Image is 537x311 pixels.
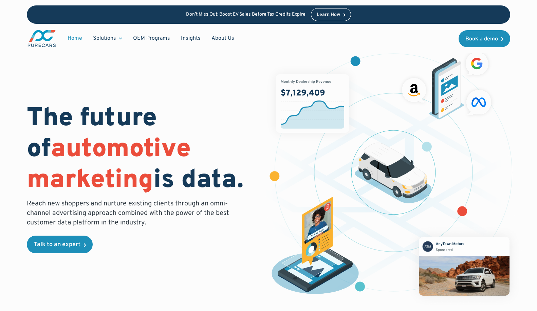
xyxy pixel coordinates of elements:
[27,236,93,253] a: Talk to an expert
[27,104,260,197] h1: The future of is data.
[317,13,340,17] div: Learn How
[62,32,88,45] a: Home
[459,30,510,47] a: Book a demo
[27,29,57,48] a: main
[206,32,240,45] a: About Us
[399,49,495,120] img: ads on social media and advertising partners
[265,197,365,297] img: persona of a buyer
[88,32,128,45] div: Solutions
[406,224,522,308] img: mockup of facebook post
[175,32,206,45] a: Insights
[27,133,191,197] span: automotive marketing
[34,242,80,248] div: Talk to an expert
[93,35,116,42] div: Solutions
[311,8,351,21] a: Learn How
[355,143,432,203] img: illustration of a vehicle
[186,12,305,18] p: Don’t Miss Out: Boost EV Sales Before Tax Credits Expire
[276,74,349,133] img: chart showing monthly dealership revenue of $7m
[465,36,498,42] div: Book a demo
[128,32,175,45] a: OEM Programs
[27,29,57,48] img: purecars logo
[27,199,233,227] p: Reach new shoppers and nurture existing clients through an omni-channel advertising approach comb...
